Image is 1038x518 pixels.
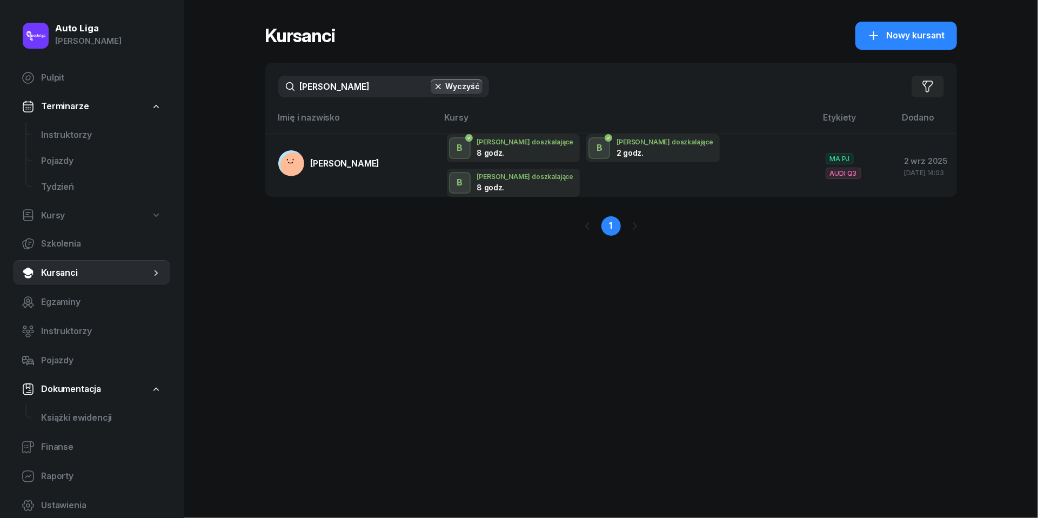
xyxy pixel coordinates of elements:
[449,137,471,159] button: B
[13,289,170,315] a: Egzaminy
[41,71,162,85] span: Pulpit
[32,148,170,174] a: Pojazdy
[438,110,817,134] th: Kursy
[13,318,170,344] a: Instruktorzy
[592,139,607,157] div: B
[826,168,861,179] span: AUDI Q3
[13,377,170,402] a: Dokumentacja
[13,434,170,460] a: Finanse
[311,158,380,169] span: [PERSON_NAME]
[41,237,162,251] span: Szkolenia
[617,148,673,157] div: 2 godz.
[13,260,170,286] a: Kursanci
[826,153,854,164] span: MA PJ
[32,174,170,200] a: Tydzień
[13,231,170,257] a: Szkolenia
[278,150,380,176] a: [PERSON_NAME]
[278,76,489,97] input: Szukaj
[895,110,956,134] th: Dodano
[817,110,895,134] th: Etykiety
[904,154,948,168] div: 2 wrz 2025
[41,154,162,168] span: Pojazdy
[13,94,170,119] a: Terminarze
[41,440,162,454] span: Finanse
[904,169,948,176] div: [DATE] 14:03
[601,216,621,236] a: 1
[452,174,467,192] div: B
[41,411,162,425] span: Książki ewidencji
[41,354,162,368] span: Pojazdy
[13,203,170,228] a: Kursy
[477,148,533,157] div: 8 godz.
[41,99,89,114] span: Terminarze
[477,173,574,180] div: [PERSON_NAME] doszkalające
[55,24,122,33] div: Auto Liga
[452,139,467,157] div: B
[41,180,162,194] span: Tydzień
[41,499,162,513] span: Ustawienia
[588,137,610,159] button: B
[431,79,483,94] button: Wyczyść
[55,34,122,48] div: [PERSON_NAME]
[32,405,170,431] a: Książki ewidencji
[41,128,162,142] span: Instruktorzy
[887,29,945,43] span: Nowy kursant
[32,122,170,148] a: Instruktorzy
[265,110,438,134] th: Imię i nazwisko
[41,324,162,338] span: Instruktorzy
[41,295,162,309] span: Egzaminy
[41,266,151,280] span: Kursanci
[449,172,471,194] button: B
[41,382,101,396] span: Dokumentacja
[13,463,170,489] a: Raporty
[13,65,170,91] a: Pulpit
[477,183,533,192] div: 8 godz.
[265,26,336,45] h1: Kursanci
[855,22,957,50] button: Nowy kursant
[41,209,65,223] span: Kursy
[41,469,162,483] span: Raporty
[13,348,170,374] a: Pojazdy
[477,138,574,145] div: [PERSON_NAME] doszkalające
[617,138,713,145] div: [PERSON_NAME] doszkalające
